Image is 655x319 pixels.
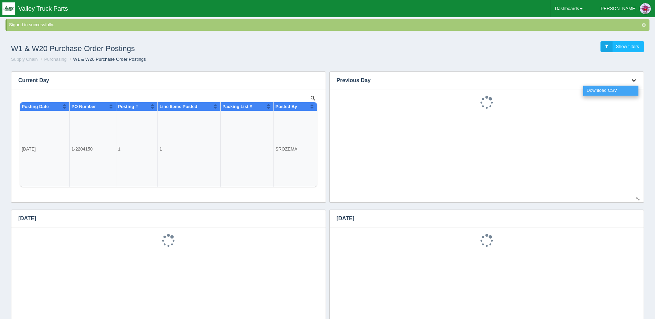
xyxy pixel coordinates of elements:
h3: [DATE] [330,210,634,227]
a: Download CSV [583,86,638,96]
h1: W1 & W20 Purchase Order Postings [11,41,328,56]
button: Sort column ascending [195,6,199,14]
span: Posting # [100,8,120,13]
img: q1blfpkbivjhsugxdrfq.png [2,2,15,15]
td: 1 [98,15,139,91]
h3: Current Day [11,72,315,89]
button: Sort column ascending [44,6,48,14]
td: 1 [139,15,202,91]
button: Sort column ascending [132,6,136,14]
span: Line Items Posted [141,8,179,13]
button: Sort column ascending [90,6,95,14]
h3: [DATE] [11,210,315,227]
button: Sort column ascending [291,6,296,14]
span: PO Number [53,8,77,13]
div: [PERSON_NAME] [599,2,636,16]
li: W1 & W20 Purchase Order Postings [68,56,146,63]
span: Valley Truck Parts [18,5,68,12]
a: Show filters [600,41,644,52]
span: Show filters [616,44,639,49]
div: Signed in successfully. [9,22,648,28]
span: Posted By [257,8,279,13]
td: SROZEMA [255,15,299,91]
a: Supply Chain [11,57,38,62]
h3: Previous Day [330,72,623,89]
span: Packing List # [204,8,234,13]
a: Purchasing [44,57,67,62]
span: Posting Date [3,8,30,13]
img: Profile Picture [640,3,651,14]
td: [DATE] [2,15,51,91]
td: 1-2204150 [51,15,98,91]
button: Sort column ascending [248,6,252,14]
